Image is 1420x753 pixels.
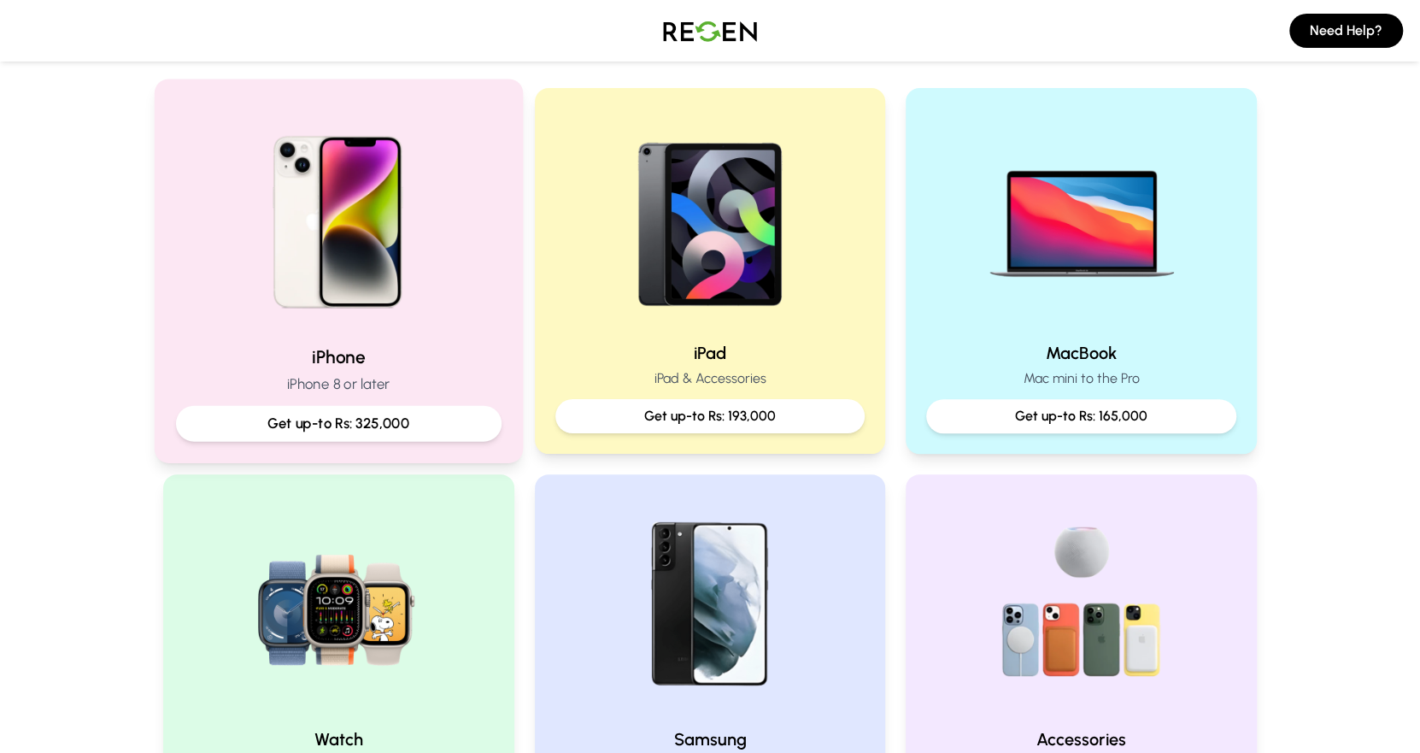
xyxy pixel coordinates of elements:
[926,341,1236,365] h2: MacBook
[1289,14,1403,48] button: Need Help?
[926,368,1236,389] p: Mac mini to the Pro
[184,727,494,751] h2: Watch
[191,413,487,434] p: Get up-to Rs: 325,000
[601,495,819,714] img: Samsung
[972,495,1191,714] img: Accessories
[555,727,865,751] h2: Samsung
[601,109,819,327] img: iPad
[926,727,1236,751] h2: Accessories
[555,341,865,365] h2: iPad
[229,495,448,714] img: Watch
[940,406,1223,427] p: Get up-to Rs: 165,000
[569,406,852,427] p: Get up-to Rs: 193,000
[224,101,454,331] img: iPhone
[176,344,502,369] h2: iPhone
[650,7,770,55] img: Logo
[555,368,865,389] p: iPad & Accessories
[176,374,502,395] p: iPhone 8 or later
[972,109,1191,327] img: MacBook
